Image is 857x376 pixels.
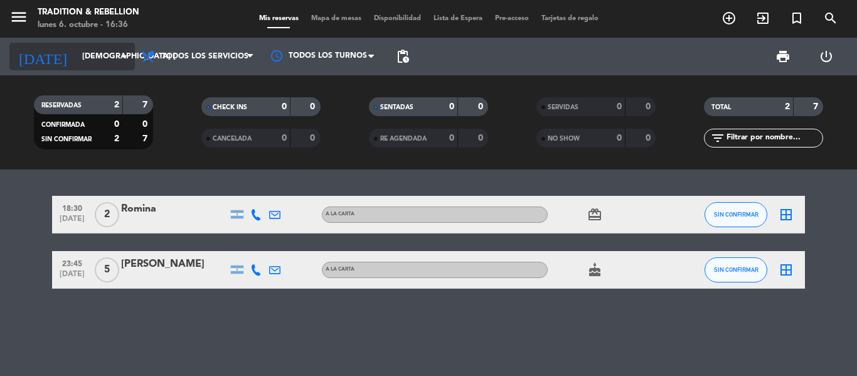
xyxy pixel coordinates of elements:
strong: 2 [785,102,790,111]
i: exit_to_app [755,11,770,26]
strong: 0 [646,102,653,111]
span: A LA CARTA [326,212,354,217]
button: SIN CONFIRMAR [705,202,767,227]
span: SIN CONFIRMAR [714,266,759,273]
span: Disponibilidad [368,15,427,22]
strong: 0 [282,102,287,111]
span: [DATE] [56,270,88,284]
span: Mis reservas [253,15,305,22]
span: Tarjetas de regalo [535,15,605,22]
strong: 7 [142,100,150,109]
strong: 0 [142,120,150,129]
strong: 0 [310,102,317,111]
span: SERVIDAS [548,104,578,110]
input: Filtrar por nombre... [725,131,822,145]
span: Todos los servicios [162,52,248,61]
button: menu [9,8,28,31]
span: 5 [95,257,119,282]
i: menu [9,8,28,26]
span: pending_actions [395,49,410,64]
span: Mapa de mesas [305,15,368,22]
span: CONFIRMADA [41,122,85,128]
div: [PERSON_NAME] [121,256,228,272]
span: [DATE] [56,215,88,229]
span: 23:45 [56,255,88,270]
i: arrow_drop_down [117,49,132,64]
div: Tradition & Rebellion [38,6,139,19]
i: power_settings_new [819,49,834,64]
span: RESERVADAS [41,102,82,109]
span: 18:30 [56,200,88,215]
span: Pre-acceso [489,15,535,22]
strong: 2 [114,100,119,109]
strong: 0 [478,134,486,142]
i: add_circle_outline [721,11,737,26]
span: 2 [95,202,119,227]
i: filter_list [710,131,725,146]
span: RE AGENDADA [380,136,427,142]
i: card_giftcard [587,207,602,222]
i: turned_in_not [789,11,804,26]
strong: 0 [646,134,653,142]
span: Lista de Espera [427,15,489,22]
i: search [823,11,838,26]
strong: 0 [478,102,486,111]
span: CHECK INS [213,104,247,110]
strong: 0 [449,102,454,111]
strong: 7 [142,134,150,143]
span: SENTADAS [380,104,413,110]
span: CANCELADA [213,136,252,142]
span: TOTAL [711,104,731,110]
strong: 0 [114,120,119,129]
strong: 0 [617,134,622,142]
strong: 0 [617,102,622,111]
span: SIN CONFIRMAR [41,136,92,142]
div: Romina [121,201,228,217]
button: SIN CONFIRMAR [705,257,767,282]
div: LOG OUT [804,38,848,75]
span: print [775,49,790,64]
span: SIN CONFIRMAR [714,211,759,218]
i: border_all [779,207,794,222]
div: lunes 6. octubre - 16:36 [38,19,139,31]
span: NO SHOW [548,136,580,142]
strong: 2 [114,134,119,143]
strong: 7 [813,102,821,111]
i: cake [587,262,602,277]
strong: 0 [282,134,287,142]
span: A LA CARTA [326,267,354,272]
i: border_all [779,262,794,277]
strong: 0 [310,134,317,142]
strong: 0 [449,134,454,142]
i: [DATE] [9,43,76,70]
